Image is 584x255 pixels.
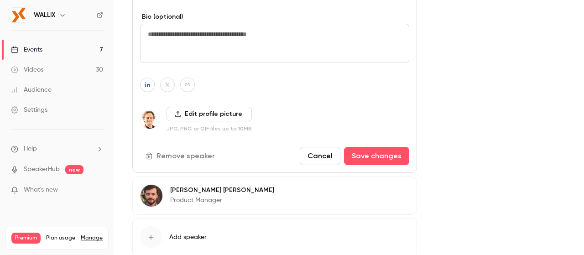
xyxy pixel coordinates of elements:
[140,12,409,21] label: Bio (optional)
[141,185,162,207] img: Benoit Perron
[170,196,274,205] p: Product Manager
[300,147,340,165] button: Cancel
[170,186,274,195] p: [PERSON_NAME] [PERSON_NAME]
[24,185,58,195] span: What's new
[140,147,222,165] button: Remove speaker
[344,147,409,165] button: Save changes
[11,85,52,94] div: Audience
[11,105,47,114] div: Settings
[81,234,103,242] a: Manage
[65,165,83,174] span: new
[46,234,75,242] span: Plan usage
[11,45,42,54] div: Events
[11,144,103,154] li: help-dropdown-opener
[132,177,417,215] div: Benoit Perron[PERSON_NAME] [PERSON_NAME]Product Manager
[34,10,55,20] h6: WALLIX
[24,144,37,154] span: Help
[141,110,159,129] img: Graham Hawkey
[167,125,252,132] p: JPG, PNG or GIF files up to 10MB
[11,8,26,22] img: WALLIX
[169,233,207,242] span: Add speaker
[167,107,252,121] label: Edit profile picture
[24,165,60,174] a: SpeakerHub
[11,65,43,74] div: Videos
[11,233,41,244] span: Premium
[92,186,103,194] iframe: Noticeable Trigger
